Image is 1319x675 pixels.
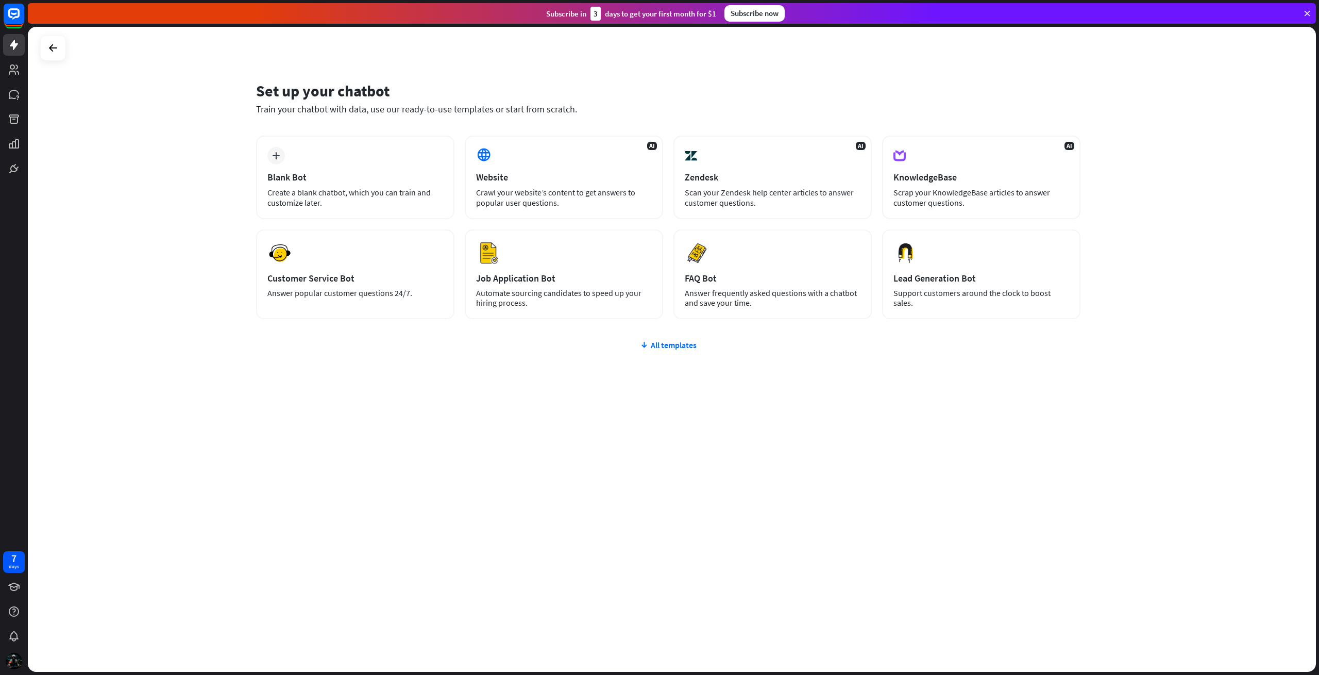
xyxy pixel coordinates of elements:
div: days [9,563,19,570]
i: plus [272,152,280,159]
div: Subscribe in days to get your first month for $1 [546,7,716,21]
div: Lead Generation Bot [893,272,1069,284]
div: Customer Service Bot [267,272,443,284]
div: Train your chatbot with data, use our ready-to-use templates or start from scratch. [256,103,1080,115]
div: Blank Bot [267,171,443,183]
div: FAQ Bot [685,272,860,284]
div: Answer frequently asked questions with a chatbot and save your time. [685,288,860,308]
a: 7 days [3,551,25,573]
div: Automate sourcing candidates to speed up your hiring process. [476,288,652,308]
span: AI [1064,142,1074,150]
span: AI [647,142,657,150]
div: Website [476,171,652,183]
div: Set up your chatbot [256,81,1080,101]
div: Create a blank chatbot, which you can train and customize later. [267,187,443,208]
div: Scrap your KnowledgeBase articles to answer customer questions. [893,187,1069,208]
div: Scan your Zendesk help center articles to answer customer questions. [685,187,860,208]
div: All templates [256,340,1080,350]
div: KnowledgeBase [893,171,1069,183]
div: 7 [11,554,16,563]
div: Answer popular customer questions 24/7. [267,288,443,298]
div: 3 [590,7,601,21]
div: Job Application Bot [476,272,652,284]
div: Zendesk [685,171,860,183]
div: Subscribe now [724,5,785,22]
div: Support customers around the clock to boost sales. [893,288,1069,308]
div: Crawl your website’s content to get answers to popular user questions. [476,187,652,208]
span: AI [856,142,866,150]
